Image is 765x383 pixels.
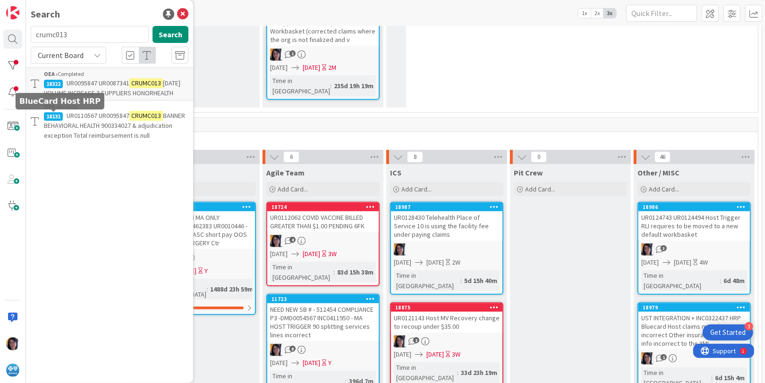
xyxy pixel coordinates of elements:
span: Add Card... [649,185,679,193]
div: UST INTEGRATION + INC0322437 HRP Bluecard Host claims mapping incorrect Other insurance Payments ... [638,312,750,350]
span: Current Board [38,50,84,60]
a: 18986UR0124743 UR0124494 Host Trigger RLI requires to be moved to a new default workbasketTC[DATE... [637,202,751,295]
span: [DATE] [303,63,320,73]
span: [DATE] [303,249,320,259]
div: 3W [328,249,337,259]
img: TC [641,352,654,365]
span: [DATE] [394,258,411,267]
div: 3W [452,350,460,359]
div: TC [638,352,750,365]
mark: CRUMC013 [129,111,163,121]
span: 1x [578,8,591,18]
a: OEA ›Backlog18131UR0110567 UR0095847CRUMC013BANNER BEHAVIORAL HEALTH 900334027 & adjudication exc... [26,100,193,142]
img: Visit kanbanzone.com [6,6,19,19]
div: Y [328,358,331,368]
div: TC [267,344,379,356]
span: 2x [591,8,603,18]
div: 18986 [643,204,750,210]
span: WAITING [140,134,746,144]
span: [DATE] [270,63,288,73]
div: 18724UR0112062 COVID VACCINE BILLED GREATER THAN $1.00 PENDING 6FK [267,203,379,232]
span: 1 [289,50,296,57]
div: 18986 [638,203,750,211]
div: Completed [44,70,188,78]
span: 3 [661,245,667,251]
div: 18979 [643,304,750,311]
div: 18979UST INTEGRATION + INC0322437 HRP Bluecard Host claims mapping incorrect Other insurance Paym... [638,303,750,350]
div: TC [267,49,379,61]
div: 6943HOST MIGRATION MA ONLY INC0012899 INC0462383 UR0010446 - CONFIG TICKET - ASC short pay OOS MA... [144,203,255,249]
div: Open Get Started checklist, remaining modules: 3 [703,325,753,341]
div: Time in [GEOGRAPHIC_DATA] [641,270,720,291]
span: UR0095847 UR0087341 [67,79,129,87]
div: 1488d 23h 59m [208,284,255,294]
div: 5d 15h 40m [462,275,500,286]
span: : [711,373,713,383]
span: 4 [289,237,296,243]
div: 18322 [44,80,63,88]
a: 18724UR0112062 COVID VACCINE BILLED GREATER THAN $1.00 PENDING 6FKTC[DATE][DATE]3WTime in [GEOGRA... [266,202,380,286]
img: avatar [6,364,19,377]
span: [DATE] [270,249,288,259]
div: 0/1 [144,302,255,314]
button: Search [153,26,188,43]
div: UR0112062 COVID VACCINE BILLED GREATER THAN $1.00 PENDING 6FK [267,211,379,232]
span: [DATE] [426,350,444,359]
span: Other / MISC [637,168,680,177]
span: 1 [413,337,419,343]
div: 18986UR0124743 UR0124494 Host Trigger RLI requires to be moved to a new default workbasket [638,203,750,241]
div: 18131 [44,112,63,121]
img: TC [270,49,282,61]
div: Search [31,7,60,21]
span: [DATE] [303,358,320,368]
img: TC [270,344,282,356]
div: TC [391,335,502,348]
div: 83d 15h 38m [335,267,376,277]
div: TC [391,243,502,256]
div: 18875 [391,303,502,312]
div: 18724 [267,203,379,211]
span: BANNER BEHAVIORAL HEALTH 900334027 & adjudication exception Total reimbursement is null [44,111,185,140]
div: 18724 [272,204,379,210]
span: 1 [661,354,667,360]
div: 2M [328,63,336,73]
span: : [720,275,721,286]
img: TC [394,335,406,348]
input: Quick Filter... [626,5,697,22]
div: Time in [GEOGRAPHIC_DATA] [394,362,457,383]
div: 11723 [272,296,379,302]
div: 18987 [391,203,502,211]
span: Add Card... [401,185,432,193]
h5: BlueCard Host HRP [19,97,101,106]
div: 3 [745,322,753,331]
span: UR0110567 UR0095847 [67,111,129,120]
div: 6943 [144,203,255,211]
div: 33d 23h 19m [459,367,500,378]
div: UR0121143 Host MV Recovery change to recoup under $35.00 [391,312,502,333]
b: OEA › [44,70,58,77]
span: Support [20,1,43,13]
div: TC [638,243,750,256]
span: [DATE] [394,350,411,359]
div: UR0069990 Unable to View all Claims in Supplier Invoice Repair Workbasket (corrected claims where... [267,8,379,46]
div: TC [267,235,379,247]
span: : [333,267,335,277]
div: 2W [452,258,460,267]
div: 11723NEED NEW SB # - 512454 COMPLIANCE P3 -DMD0054567 INC0411950 - MA HOST TRIGGER 90 splitting s... [267,295,379,341]
span: 8 [407,151,423,163]
div: Time in [GEOGRAPHIC_DATA] [270,262,333,283]
span: Add Card... [525,185,555,193]
div: 1 [49,4,51,11]
input: Search for title... [31,26,149,43]
span: : [457,367,459,378]
a: 6943HOST MIGRATION MA ONLY INC0012899 INC0462383 UR0010446 - CONFIG TICKET - ASC short pay OOS MA... [143,202,256,315]
img: TC [394,243,406,256]
span: : [330,81,331,91]
div: NEED NEW SB # - 512454 COMPLIANCE P3 -DMD0054567 INC0411950 - MA HOST TRIGGER 90 splitting servic... [267,303,379,341]
div: 18987UR0128430 Telehealth Place of Service 10 is using the facility fee under paying claims [391,203,502,241]
div: Time in [GEOGRAPHIC_DATA] [394,270,460,291]
span: 46 [654,151,671,163]
div: HOST MIGRATION MA ONLY INC0012899 INC0462383 UR0010446 - CONFIG TICKET - ASC short pay OOS MA N. ... [144,211,255,249]
div: Get Started [710,328,746,337]
span: 8 [289,346,296,352]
